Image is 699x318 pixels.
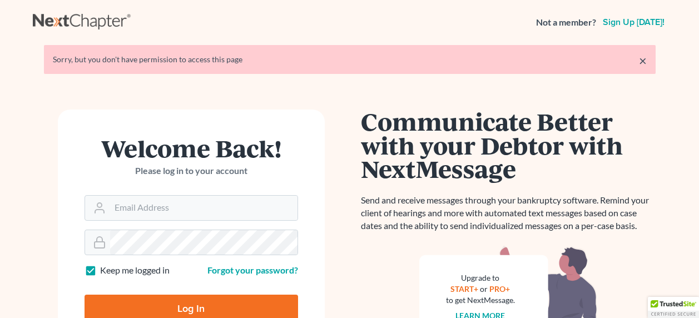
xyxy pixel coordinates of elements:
[110,196,298,220] input: Email Address
[100,264,170,277] label: Keep me logged in
[85,136,298,160] h1: Welcome Back!
[85,165,298,177] p: Please log in to your account
[639,54,647,67] a: ×
[601,18,667,27] a: Sign up [DATE]!
[207,265,298,275] a: Forgot your password?
[446,295,515,306] div: to get NextMessage.
[361,110,656,181] h1: Communicate Better with your Debtor with NextMessage
[536,16,596,29] strong: Not a member?
[361,194,656,232] p: Send and receive messages through your bankruptcy software. Remind your client of hearings and mo...
[648,297,699,318] div: TrustedSite Certified
[489,284,510,294] a: PRO+
[53,54,647,65] div: Sorry, but you don't have permission to access this page
[480,284,488,294] span: or
[450,284,478,294] a: START+
[446,272,515,284] div: Upgrade to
